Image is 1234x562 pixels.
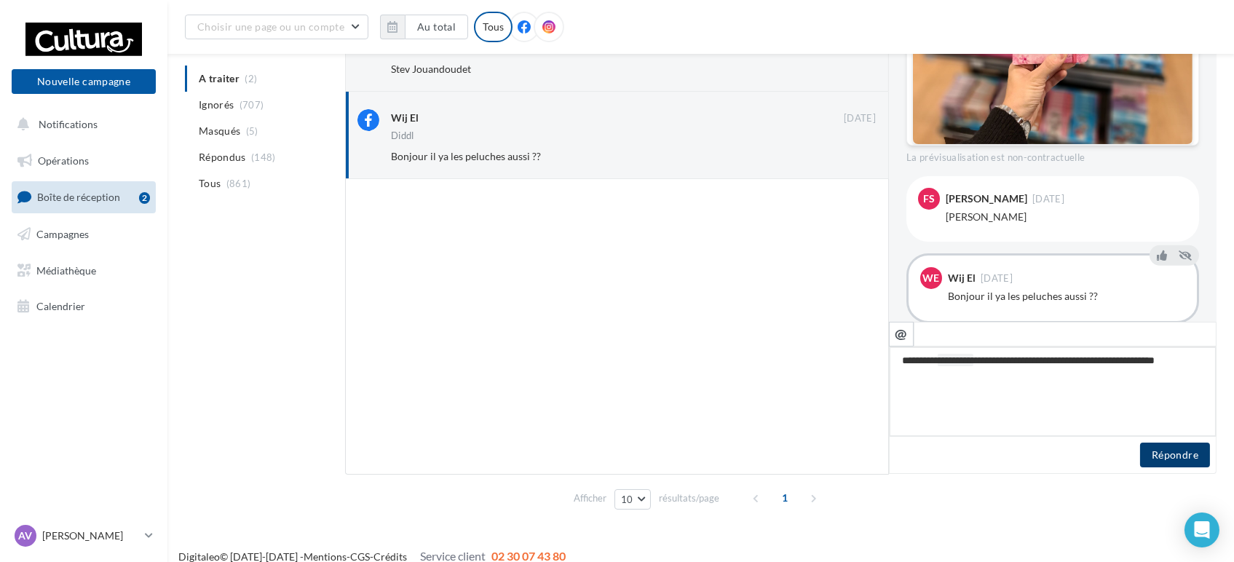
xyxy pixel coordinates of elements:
span: Notifications [39,118,98,130]
div: 2 [139,192,150,204]
a: Campagnes [9,219,159,250]
span: Stev Jouandoudet [391,63,471,75]
span: (148) [251,151,276,163]
span: Médiathèque [36,264,96,276]
button: Au total [380,15,468,39]
span: 1 [773,486,796,510]
span: Masqués [199,124,240,138]
p: [PERSON_NAME] [42,529,139,543]
span: (707) [240,99,264,111]
span: Choisir une page ou un compte [197,20,344,33]
span: Opérations [38,154,89,167]
span: [DATE] [981,274,1013,283]
span: Boîte de réception [37,191,120,203]
a: AV [PERSON_NAME] [12,522,156,550]
div: Wij El [948,273,976,283]
div: Wij El [391,111,419,125]
span: FS [923,191,935,206]
span: (861) [226,178,251,189]
div: La prévisualisation est non-contractuelle [906,146,1199,165]
span: Ignorés [199,98,234,112]
span: AV [19,529,33,543]
div: Bonjour il ya les peluches aussi ?? [948,289,1185,304]
span: [DATE] [844,112,876,125]
span: Afficher [574,491,606,505]
span: Répondus [199,150,246,165]
span: résultats/page [659,491,719,505]
button: Répondre [1140,443,1210,467]
a: Boîte de réception2 [9,181,159,213]
span: [DATE] [1032,194,1064,204]
button: Au total [405,15,468,39]
span: WE [923,271,940,285]
button: Notifications [9,109,153,140]
a: Médiathèque [9,256,159,286]
button: Choisir une page ou un compte [185,15,368,39]
i: @ [895,327,908,340]
span: Bonjour il ya les peluches aussi ?? [391,150,541,162]
button: Nouvelle campagne [12,69,156,94]
span: 10 [621,494,633,505]
button: @ [889,322,914,347]
a: Opérations [9,146,159,176]
div: Open Intercom Messenger [1184,512,1219,547]
span: Campagnes [36,228,89,240]
span: Tous [199,176,221,191]
span: (5) [246,125,258,137]
div: [PERSON_NAME] [946,194,1027,204]
div: Diddl [391,131,414,140]
div: Tous [474,12,513,42]
a: Calendrier [9,291,159,322]
span: Calendrier [36,300,85,312]
div: [PERSON_NAME] [946,210,1187,224]
button: 10 [614,489,652,510]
